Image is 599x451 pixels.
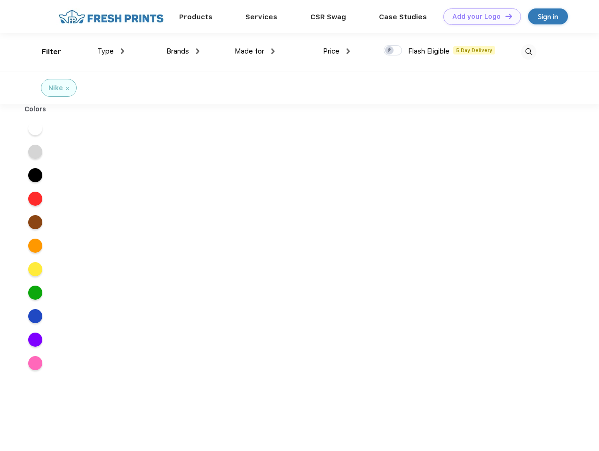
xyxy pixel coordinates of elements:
[310,13,346,21] a: CSR Swag
[42,47,61,57] div: Filter
[323,47,339,55] span: Price
[17,104,54,114] div: Colors
[235,47,264,55] span: Made for
[48,83,63,93] div: Nike
[453,46,495,54] span: 5 Day Delivery
[538,11,558,22] div: Sign in
[347,48,350,54] img: dropdown.png
[56,8,166,25] img: fo%20logo%202.webp
[505,14,512,19] img: DT
[179,13,213,21] a: Products
[196,48,199,54] img: dropdown.png
[66,87,69,90] img: filter_cancel.svg
[121,48,124,54] img: dropdown.png
[528,8,568,24] a: Sign in
[97,47,114,55] span: Type
[271,48,275,54] img: dropdown.png
[245,13,277,21] a: Services
[408,47,449,55] span: Flash Eligible
[452,13,501,21] div: Add your Logo
[166,47,189,55] span: Brands
[521,44,536,60] img: desktop_search.svg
